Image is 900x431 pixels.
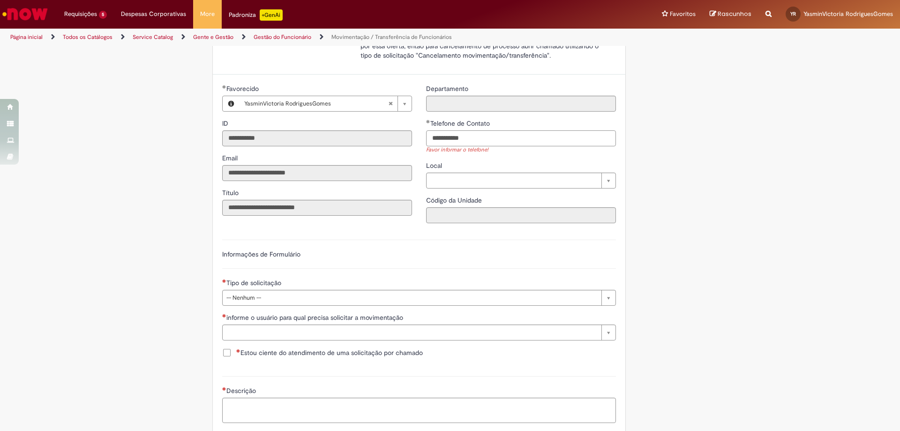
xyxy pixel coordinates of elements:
[331,33,452,41] a: Movimentação / Transferência de Funcionários
[222,119,230,128] label: Somente leitura - ID
[226,313,405,322] span: Necessários - informe o usuário para qual precisa solicitar a movimentação
[803,10,893,18] span: YasminVictoria RodriguesGomes
[383,96,397,111] abbr: Limpar campo Favorecido
[260,9,283,21] p: +GenAi
[222,387,226,391] span: Necessários
[426,161,444,170] span: Local
[426,207,616,223] input: Código da Unidade
[426,196,484,204] span: Somente leitura - Código da Unidade
[200,9,215,19] span: More
[226,279,283,287] span: Tipo de solicitação
[226,290,597,305] span: -- Nenhum --
[360,32,606,60] span: Os cancelamentos de movimentação/remuneração estão sendo tratados por essa oferta, então para can...
[10,33,43,41] a: Página inicial
[222,314,226,318] span: Necessários
[229,9,283,21] div: Padroniza
[222,165,412,181] input: Email
[222,130,412,146] input: ID
[240,96,412,111] a: YasminVictoria RodriguesGomesLimpar campo Favorecido
[426,196,484,205] label: Somente leitura - Código da Unidade
[790,11,796,17] span: YR
[430,119,492,128] span: Telefone de Contato
[426,84,470,93] label: Somente leitura - Departamento
[193,33,233,41] a: Gente e Gestão
[426,120,430,123] span: Obrigatório Preenchido
[226,386,258,395] span: Descrição
[222,325,616,340] a: Limpar campo informe o usuário para qual precisa solicitar a movimentação
[133,33,173,41] a: Service Catalog
[64,9,97,19] span: Requisições
[99,11,107,19] span: 5
[121,9,186,19] span: Despesas Corporativas
[222,85,226,89] span: Obrigatório Preenchido
[226,84,261,93] span: Necessários - Favorecido
[222,200,412,216] input: Título
[426,96,616,112] input: Departamento
[236,348,423,357] span: Estou ciente do atendimento de uma solicitação por chamado
[710,10,751,19] a: Rascunhos
[222,154,240,162] span: Somente leitura - Email
[222,250,300,258] label: Informações de Formulário
[222,153,240,163] label: Somente leitura - Email
[426,146,616,154] div: Favor informar o telefone!
[426,130,616,146] input: Telefone de Contato
[670,9,696,19] span: Favoritos
[223,96,240,111] button: Favorecido, Visualizar este registro YasminVictoria RodriguesGomes
[426,173,616,189] a: Limpar campo Local
[7,29,593,46] ul: Trilhas de página
[718,9,751,18] span: Rascunhos
[222,398,616,423] textarea: Descrição
[222,188,240,197] label: Somente leitura - Título
[244,96,388,111] span: YasminVictoria RodriguesGomes
[63,33,112,41] a: Todos os Catálogos
[222,279,226,283] span: Necessários
[1,5,49,23] img: ServiceNow
[236,349,240,353] span: Necessários
[254,33,311,41] a: Gestão do Funcionário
